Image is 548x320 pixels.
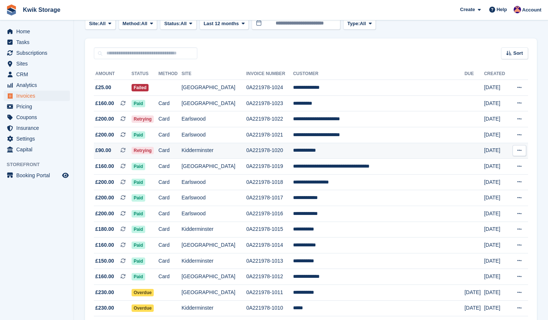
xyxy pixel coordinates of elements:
td: 0A221978-1014 [246,238,293,253]
span: Failed [132,84,149,91]
td: 0A221978-1011 [246,284,293,300]
span: £25.00 [95,84,111,91]
span: Sort [513,50,523,57]
td: Kidderminster [181,222,246,238]
td: [DATE] [484,174,510,190]
a: menu [4,37,70,47]
span: All [141,20,147,27]
th: Due [464,68,484,80]
span: Storefront [7,161,74,168]
th: Method [159,68,182,80]
span: £180.00 [95,225,114,233]
a: menu [4,170,70,181]
span: £160.00 [95,241,114,249]
span: Paid [132,226,145,233]
th: Site [181,68,246,80]
span: Paid [132,163,145,170]
td: 0A221978-1021 [246,127,293,143]
td: Card [159,127,182,143]
td: 0A221978-1017 [246,190,293,206]
td: 0A221978-1012 [246,269,293,285]
span: Capital [16,144,61,155]
button: Status: All [160,17,196,30]
td: [DATE] [484,206,510,222]
a: menu [4,80,70,90]
span: £160.00 [95,162,114,170]
span: Paid [132,273,145,280]
span: Sites [16,58,61,69]
span: £160.00 [95,100,114,107]
span: Tasks [16,37,61,47]
span: £200.00 [95,115,114,123]
td: 0A221978-1023 [246,95,293,111]
span: Overdue [132,304,154,312]
a: menu [4,58,70,69]
td: 0A221978-1019 [246,159,293,175]
span: Paid [132,242,145,249]
a: menu [4,26,70,37]
td: 0A221978-1010 [246,300,293,316]
td: 0A221978-1024 [246,80,293,96]
span: Type: [347,20,360,27]
span: Coupons [16,112,61,122]
a: menu [4,123,70,133]
td: [DATE] [484,143,510,159]
span: All [360,20,366,27]
a: menu [4,134,70,144]
span: £200.00 [95,131,114,139]
td: 0A221978-1022 [246,111,293,127]
td: [DATE] [484,190,510,206]
span: £200.00 [95,178,114,186]
span: Retrying [132,147,154,154]
td: [GEOGRAPHIC_DATA] [181,284,246,300]
td: [GEOGRAPHIC_DATA] [181,80,246,96]
span: Settings [16,134,61,144]
span: Help [497,6,507,13]
td: 0A221978-1018 [246,174,293,190]
a: menu [4,48,70,58]
td: Earlswood [181,174,246,190]
span: £230.00 [95,304,114,312]
th: Created [484,68,510,80]
td: Kidderminster [181,253,246,269]
td: [GEOGRAPHIC_DATA] [181,159,246,175]
td: [DATE] [484,111,510,127]
span: Paid [132,257,145,265]
td: Card [159,159,182,175]
span: All [99,20,106,27]
span: Method: [123,20,142,27]
span: £160.00 [95,273,114,280]
span: Paid [132,100,145,107]
td: Earlswood [181,127,246,143]
span: £150.00 [95,257,114,265]
td: [DATE] [484,238,510,253]
span: Create [460,6,475,13]
span: Booking Portal [16,170,61,181]
button: Method: All [119,17,157,30]
td: Card [159,174,182,190]
td: 0A221978-1016 [246,206,293,222]
span: £200.00 [95,194,114,202]
td: [DATE] [484,300,510,316]
span: Retrying [132,115,154,123]
span: Subscriptions [16,48,61,58]
a: menu [4,91,70,101]
span: £90.00 [95,146,111,154]
td: Earlswood [181,206,246,222]
a: menu [4,112,70,122]
td: Kidderminster [181,143,246,159]
td: Card [159,190,182,206]
span: Paid [132,131,145,139]
th: Amount [94,68,132,80]
td: 0A221978-1015 [246,222,293,238]
td: Card [159,269,182,285]
th: Invoice Number [246,68,293,80]
td: Card [159,253,182,269]
a: menu [4,144,70,155]
span: Paid [132,210,145,218]
td: [GEOGRAPHIC_DATA] [181,95,246,111]
th: Customer [293,68,464,80]
td: Earlswood [181,111,246,127]
td: 0A221978-1013 [246,253,293,269]
a: Preview store [61,171,70,180]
